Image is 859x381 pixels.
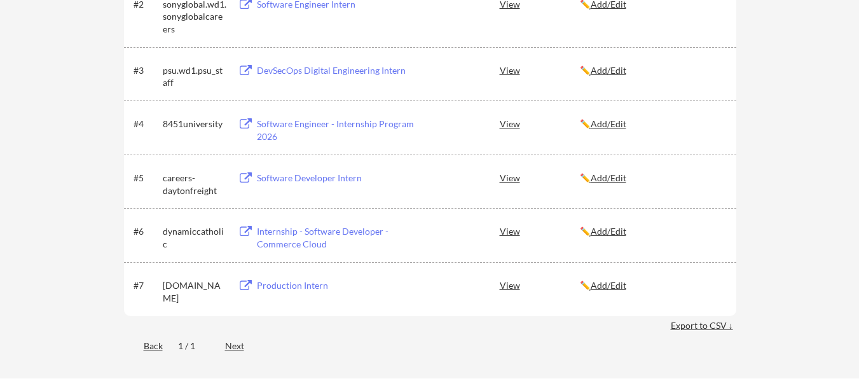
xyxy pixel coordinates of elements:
[163,279,226,304] div: [DOMAIN_NAME]
[257,279,415,292] div: Production Intern
[671,319,736,332] div: Export to CSV ↓
[163,118,226,130] div: 8451university
[134,172,158,184] div: #5
[134,279,158,292] div: #7
[580,172,725,184] div: ✏️
[580,64,725,77] div: ✏️
[257,118,415,142] div: Software Engineer - Internship Program 2026
[163,172,226,197] div: careers-daytonfreight
[500,112,580,135] div: View
[591,226,626,237] u: Add/Edit
[591,65,626,76] u: Add/Edit
[163,64,226,89] div: psu.wd1.psu_staff
[591,172,626,183] u: Add/Edit
[591,118,626,129] u: Add/Edit
[500,219,580,242] div: View
[500,59,580,81] div: View
[500,166,580,189] div: View
[257,64,415,77] div: DevSecOps Digital Engineering Intern
[178,340,210,352] div: 1 / 1
[225,340,259,352] div: Next
[580,225,725,238] div: ✏️
[134,118,158,130] div: #4
[257,172,415,184] div: Software Developer Intern
[124,340,163,352] div: Back
[257,225,415,250] div: Internship - Software Developer - Commerce Cloud
[580,279,725,292] div: ✏️
[500,274,580,296] div: View
[163,225,226,250] div: dynamiccatholic
[580,118,725,130] div: ✏️
[591,280,626,291] u: Add/Edit
[134,225,158,238] div: #6
[134,64,158,77] div: #3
